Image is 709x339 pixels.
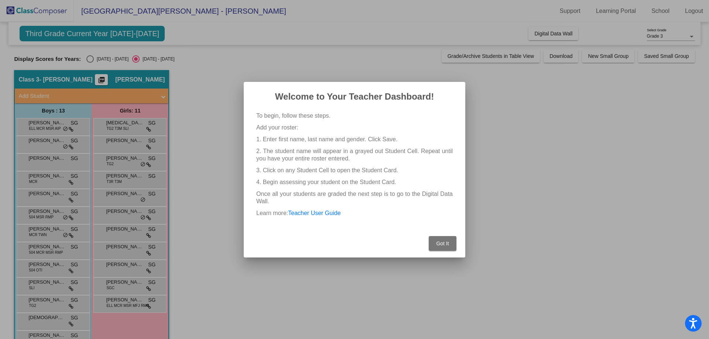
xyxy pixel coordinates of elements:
[288,210,340,216] a: Teacher User Guide
[253,91,456,103] h2: Welcome to Your Teacher Dashboard!
[436,241,449,246] span: Got It
[256,112,453,120] p: To begin, follow these steps.
[429,236,456,251] button: Got It
[256,210,453,217] p: Learn more:
[256,148,453,162] p: 2. The student name will appear in a grayed out Student Cell. Repeat until you have your entire r...
[256,179,453,186] p: 4. Begin assessing your student on the Student Card.
[256,124,453,131] p: Add your roster:
[256,190,453,205] p: Once all your students are graded the next step is to go to the Digital Data Wall.
[256,167,453,174] p: 3. Click on any Student Cell to open the Student Card.
[256,136,453,143] p: 1. Enter first name, last name and gender. Click Save.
